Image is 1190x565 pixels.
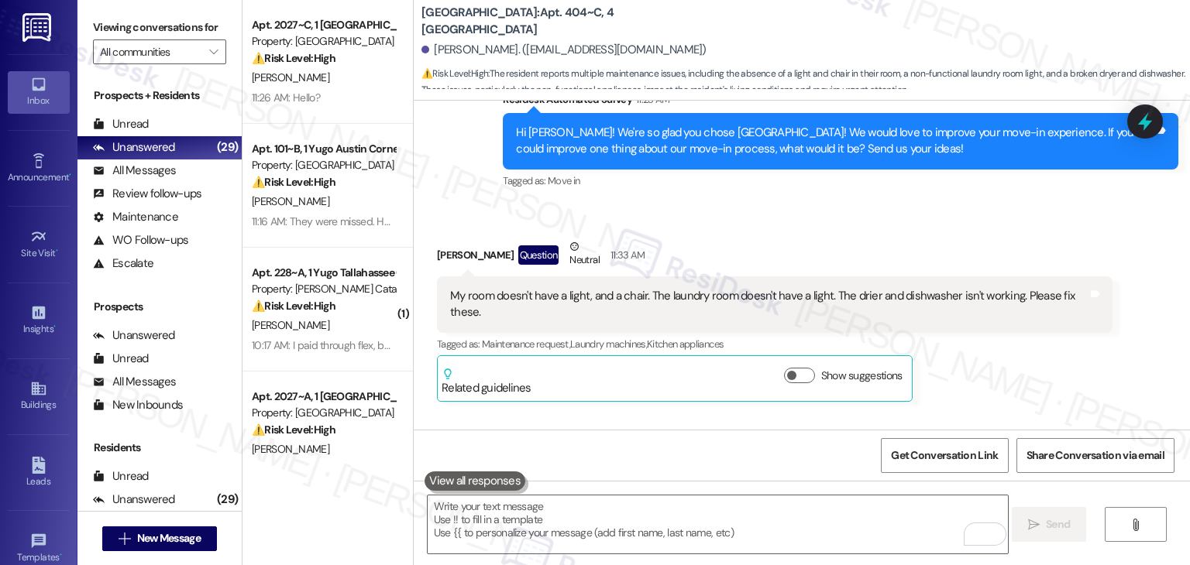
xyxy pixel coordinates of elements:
[22,13,54,42] img: ResiDesk Logo
[1046,516,1070,532] span: Send
[437,333,1113,355] div: Tagged as:
[93,232,188,248] div: WO Follow-ups
[421,66,1190,99] span: : The resident reports multiple maintenance issues, including the absence of a light and chair in...
[647,337,724,351] span: Kitchen appliances
[8,224,70,265] a: Site Visit •
[77,87,242,104] div: Prospects + Residents
[252,33,395,50] div: Property: [GEOGRAPHIC_DATA]
[252,423,335,437] strong: ⚠️ Risk Level: High
[1027,447,1164,464] span: Share Conversation via email
[252,214,483,228] div: 11:16 AM: They were missed. He missed sending it in.
[821,368,903,384] label: Show suggestions
[548,174,580,187] span: Move in
[8,375,70,417] a: Buildings
[252,405,395,421] div: Property: [GEOGRAPHIC_DATA]
[93,351,149,367] div: Unread
[252,194,329,208] span: [PERSON_NAME]
[503,169,1178,192] div: Tagged as:
[93,139,175,156] div: Unanswered
[93,397,183,413] div: New Inbounds
[252,281,395,297] div: Property: [PERSON_NAME] Catalyst
[53,321,56,332] span: •
[93,209,178,225] div: Maintenance
[252,389,395,405] div: Apt. 2027~A, 1 [GEOGRAPHIC_DATA]
[566,238,602,271] div: Neutral
[252,442,329,456] span: [PERSON_NAME]
[252,175,335,189] strong: ⚠️ Risk Level: High
[93,491,175,508] div: Unanswered
[213,135,242,159] div: (29)
[570,337,647,351] span: Laundry machines ,
[252,318,329,332] span: [PERSON_NAME]
[450,288,1088,321] div: My room doesn't have a light, and a chair. The laundry room doesn't have a light. The drier and d...
[93,186,201,202] div: Review follow-ups
[252,299,335,313] strong: ⚠️ Risk Level: High
[93,374,176,390] div: All Messages
[102,526,217,551] button: New Message
[8,452,70,494] a: Leads
[252,338,824,352] div: 10:17 AM: I paid through flex, but I was charged an extra $14 on top of my rent, would that be fr...
[1028,519,1040,531] i: 
[119,532,130,545] i: 
[93,163,176,179] div: All Messages
[252,265,395,281] div: Apt. 228~A, 1 Yugo Tallahassee Catalyst
[437,238,1113,276] div: [PERSON_NAME]
[891,447,998,464] span: Get Conversation Link
[252,157,395,173] div: Property: [GEOGRAPHIC_DATA]
[1130,519,1141,531] i: 
[213,488,242,512] div: (29)
[77,440,242,456] div: Residents
[8,71,70,113] a: Inbox
[93,327,175,344] div: Unanswered
[77,299,242,315] div: Prospects
[252,141,395,157] div: Apt. 101~B, 1 Yugo Austin Corner
[252,70,329,84] span: [PERSON_NAME]
[93,468,149,485] div: Unread
[1012,507,1087,542] button: Send
[518,245,559,265] div: Question
[60,550,62,560] span: •
[421,67,488,80] strong: ⚠️ Risk Level: High
[252,17,395,33] div: Apt. 2027~C, 1 [GEOGRAPHIC_DATA]
[69,169,71,180] span: •
[93,255,153,272] div: Escalate
[252,51,335,65] strong: ⚠️ Risk Level: High
[209,46,218,58] i: 
[516,125,1154,158] div: Hi [PERSON_NAME]! We're so glad you chose [GEOGRAPHIC_DATA]! We would love to improve your move-i...
[93,116,149,132] div: Unread
[428,495,1008,553] textarea: To enrich screen reader interactions, please activate Accessibility in Grammarly extension settings
[482,337,570,351] span: Maintenance request ,
[607,247,645,263] div: 11:33 AM
[503,91,1178,113] div: Residesk Automated Survey
[56,245,58,256] span: •
[100,39,201,64] input: All communities
[252,91,320,104] div: 11:26 AM: Hello?
[881,438,1008,473] button: Get Conversation Link
[137,530,201,546] span: New Message
[442,368,531,396] div: Related guidelines
[93,15,226,39] label: Viewing conversations for
[8,300,70,341] a: Insights •
[421,42,707,58] div: [PERSON_NAME]. ([EMAIL_ADDRESS][DOMAIN_NAME])
[421,5,731,38] b: [GEOGRAPHIC_DATA]: Apt. 404~C, 4 [GEOGRAPHIC_DATA]
[1016,438,1175,473] button: Share Conversation via email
